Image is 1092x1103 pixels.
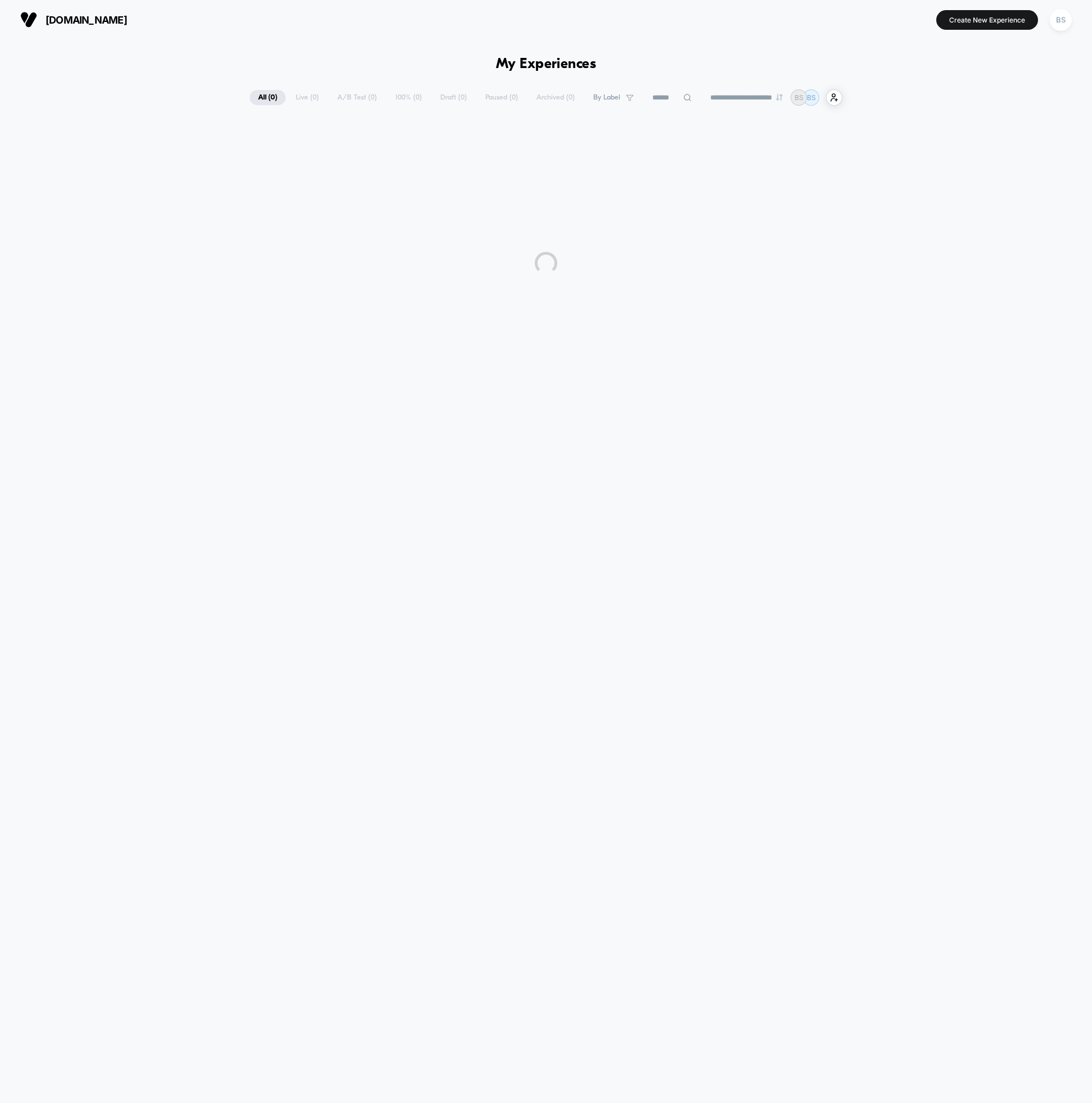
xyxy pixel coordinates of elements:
img: Visually logo [20,11,37,28]
span: All ( 0 ) [250,90,286,105]
div: BS [1050,9,1072,31]
h1: My Experiences [496,56,597,73]
span: By Label [593,93,620,102]
p: BS [795,93,804,102]
button: [DOMAIN_NAME] [17,11,130,29]
button: Create New Experience [936,10,1038,30]
button: BS [1046,8,1075,31]
p: BS [807,93,816,102]
span: [DOMAIN_NAME] [46,14,127,26]
img: end [776,94,783,101]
